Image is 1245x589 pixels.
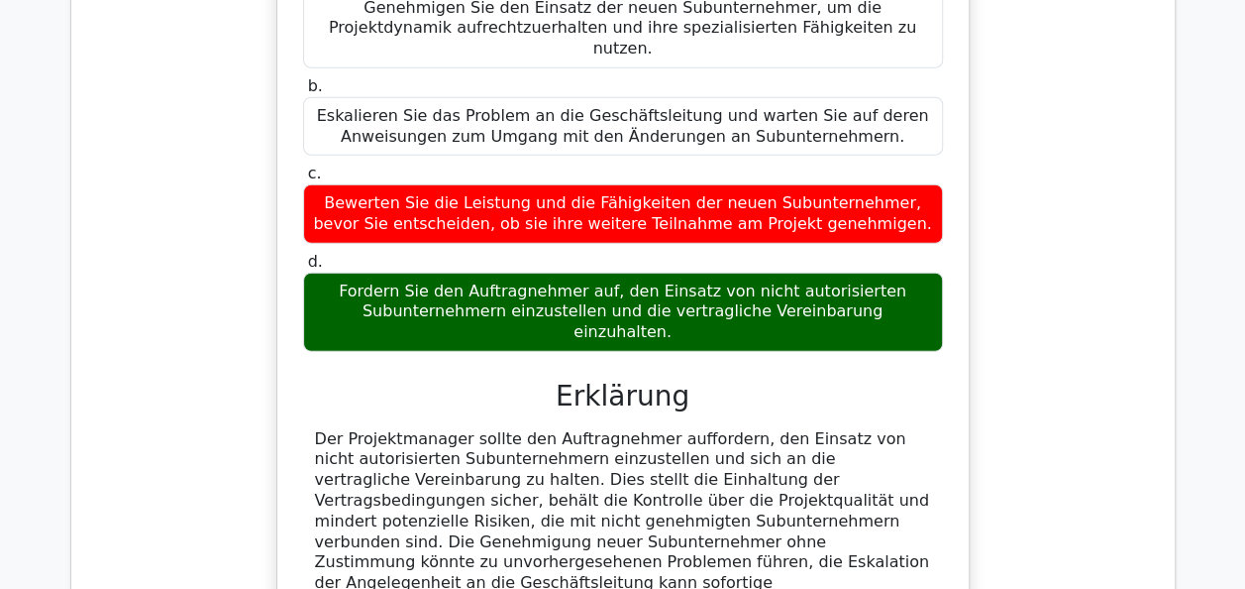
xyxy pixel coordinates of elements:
[315,380,931,413] h3: Erklärung
[308,76,323,95] span: b.
[303,97,943,157] div: Eskalieren Sie das Problem an die Geschäftsleitung und warten Sie auf deren Anweisungen zum Umgan...
[308,164,322,182] span: c.
[303,184,943,244] div: Bewerten Sie die Leistung und die Fähigkeiten der neuen Subunternehmer, bevor Sie entscheiden, ob...
[303,273,943,352] div: Fordern Sie den Auftragnehmer auf, den Einsatz von nicht autorisierten Subunternehmern einzustell...
[308,252,323,271] span: d.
